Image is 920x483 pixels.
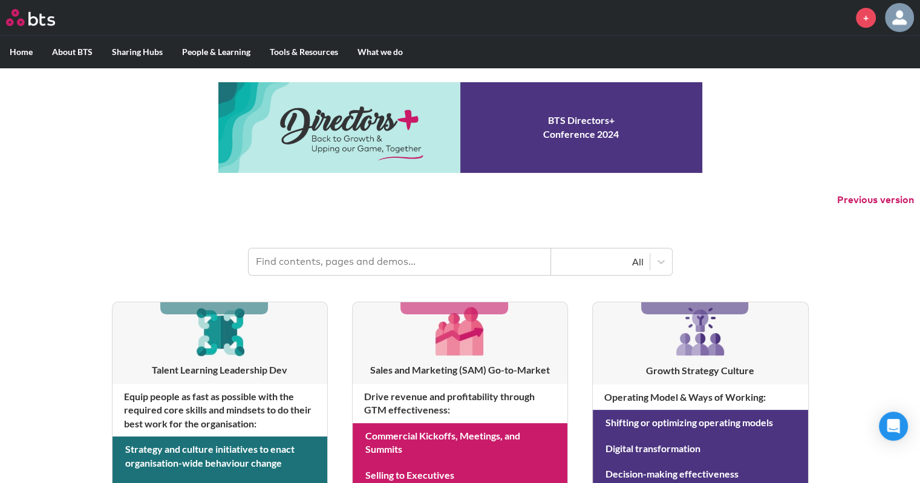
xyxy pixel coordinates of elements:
div: Open Intercom Messenger [879,412,908,441]
h3: Talent Learning Leadership Dev [113,363,327,377]
a: Go home [6,9,77,26]
div: All [557,255,644,268]
label: Sharing Hubs [102,36,172,68]
button: Previous version [837,193,914,207]
label: People & Learning [172,36,260,68]
label: About BTS [42,36,102,68]
img: [object Object] [191,302,249,360]
img: [object Object] [671,302,729,360]
h4: Equip people as fast as possible with the required core skills and mindsets to do their best work... [113,384,327,436]
h4: Drive revenue and profitability through GTM effectiveness : [353,384,567,423]
img: [object Object] [431,302,489,360]
h3: Sales and Marketing (SAM) Go-to-Market [353,363,567,377]
a: Conference 2024 [218,82,702,173]
label: Tools & Resources [260,36,348,68]
h4: Operating Model & Ways of Working : [593,384,807,410]
a: + [856,8,876,28]
img: BTS Logo [6,9,55,26]
img: Aqsa Ali [885,3,914,32]
a: Profile [885,3,914,32]
h3: Growth Strategy Culture [593,364,807,377]
input: Find contents, pages and demos... [249,248,551,275]
label: What we do [348,36,413,68]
